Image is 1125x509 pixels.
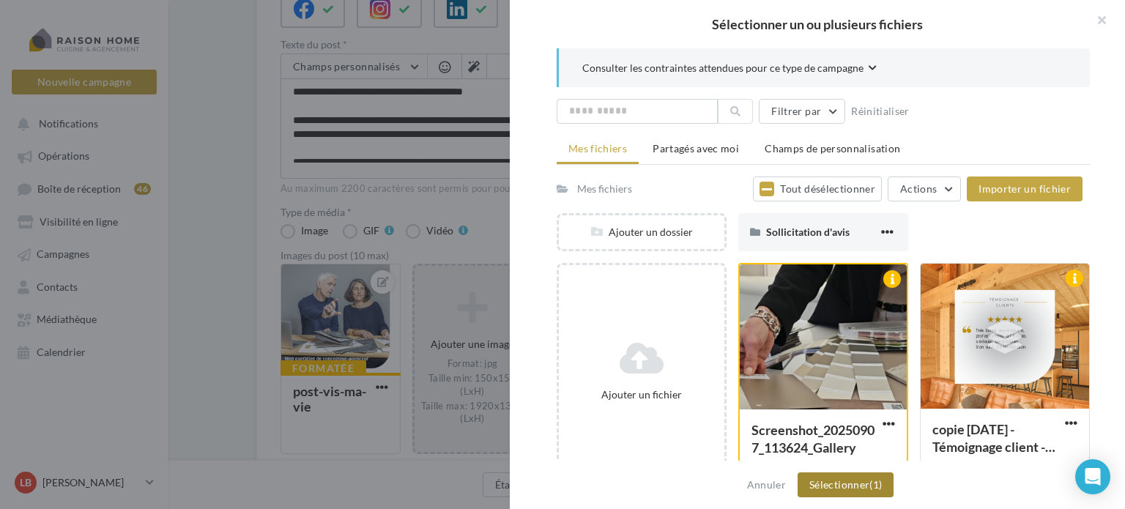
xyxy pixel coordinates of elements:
button: Consulter les contraintes attendues pour ce type de campagne [582,60,877,78]
button: Sélectionner(1) [798,472,894,497]
span: Partagés avec moi [653,142,739,155]
div: Format d'image: jpg [751,460,895,473]
button: Tout désélectionner [753,177,882,201]
button: Réinitialiser [845,103,916,120]
button: Importer un fichier [967,177,1083,201]
div: Ajouter un fichier [565,387,719,402]
span: (1) [869,478,882,491]
div: Mes fichiers [577,182,632,196]
div: Open Intercom Messenger [1075,459,1110,494]
div: Format d'image: png [932,459,1077,472]
span: Screenshot_20250907_113624_Gallery [751,422,875,456]
button: Filtrer par [759,99,845,124]
span: Importer un fichier [979,182,1071,195]
span: copie 20-08-2025 - Témoignage client - aout [932,421,1055,455]
button: Annuler [741,476,792,494]
span: Champs de personnalisation [765,142,900,155]
button: Actions [888,177,961,201]
span: Consulter les contraintes attendues pour ce type de campagne [582,61,864,75]
h2: Sélectionner un ou plusieurs fichiers [533,18,1102,31]
span: Mes fichiers [568,142,627,155]
div: Ajouter un dossier [559,225,724,239]
span: Actions [900,182,937,195]
span: Sollicitation d'avis [766,226,850,238]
